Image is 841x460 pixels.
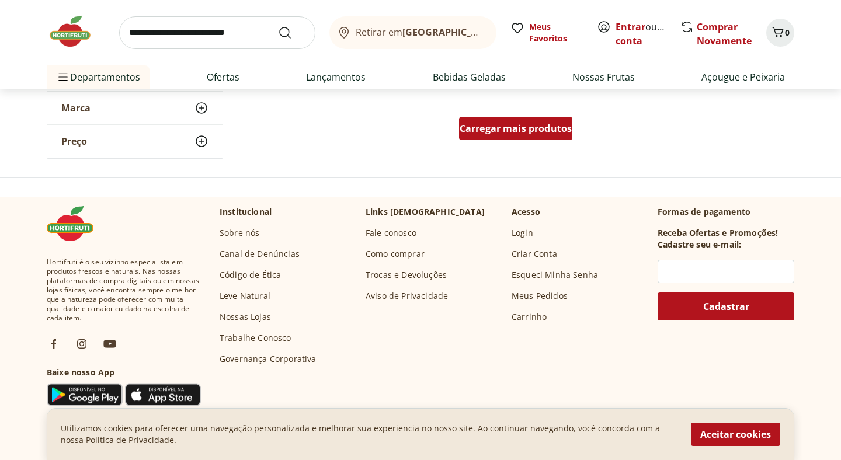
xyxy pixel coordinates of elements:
[47,206,105,241] img: Hortifruti
[433,70,506,84] a: Bebidas Geladas
[75,337,89,351] img: ig
[47,92,223,124] button: Marca
[512,227,533,239] a: Login
[61,102,91,114] span: Marca
[460,124,572,133] span: Carregar mais produtos
[356,27,485,37] span: Retirar em
[766,19,794,47] button: Carrinho
[658,239,741,250] h3: Cadastre seu e-mail:
[47,14,105,49] img: Hortifruti
[47,383,123,406] img: Google Play Icon
[529,21,583,44] span: Meus Favoritos
[512,206,540,218] p: Acesso
[329,16,496,49] button: Retirar em[GEOGRAPHIC_DATA]/[GEOGRAPHIC_DATA]
[512,248,557,260] a: Criar Conta
[785,27,790,38] span: 0
[616,20,680,47] a: Criar conta
[125,383,201,406] img: App Store Icon
[220,311,271,323] a: Nossas Lojas
[278,26,306,40] button: Submit Search
[103,337,117,351] img: ytb
[220,290,270,302] a: Leve Natural
[366,290,448,302] a: Aviso de Privacidade
[47,125,223,158] button: Preço
[701,70,785,84] a: Açougue e Peixaria
[691,423,780,446] button: Aceitar cookies
[61,423,677,446] p: Utilizamos cookies para oferecer uma navegação personalizada e melhorar sua experiencia no nosso ...
[366,248,425,260] a: Como comprar
[402,26,599,39] b: [GEOGRAPHIC_DATA]/[GEOGRAPHIC_DATA]
[119,16,315,49] input: search
[56,63,140,91] span: Departamentos
[616,20,645,33] a: Entrar
[47,367,201,378] h3: Baixe nosso App
[658,227,778,239] h3: Receba Ofertas e Promoções!
[220,206,272,218] p: Institucional
[510,21,583,44] a: Meus Favoritos
[220,269,281,281] a: Código de Ética
[306,70,366,84] a: Lançamentos
[47,337,61,351] img: fb
[220,227,259,239] a: Sobre nós
[61,135,87,147] span: Preço
[658,206,794,218] p: Formas de pagamento
[207,70,239,84] a: Ofertas
[366,206,485,218] p: Links [DEMOGRAPHIC_DATA]
[220,248,300,260] a: Canal de Denúncias
[366,269,447,281] a: Trocas e Devoluções
[366,227,416,239] a: Fale conosco
[697,20,752,47] a: Comprar Novamente
[56,63,70,91] button: Menu
[616,20,668,48] span: ou
[459,117,573,145] a: Carregar mais produtos
[572,70,635,84] a: Nossas Frutas
[220,332,291,344] a: Trabalhe Conosco
[512,290,568,302] a: Meus Pedidos
[220,353,317,365] a: Governança Corporativa
[512,311,547,323] a: Carrinho
[47,257,201,323] span: Hortifruti é o seu vizinho especialista em produtos frescos e naturais. Nas nossas plataformas de...
[512,269,598,281] a: Esqueci Minha Senha
[658,292,794,320] button: Cadastrar
[703,302,749,311] span: Cadastrar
